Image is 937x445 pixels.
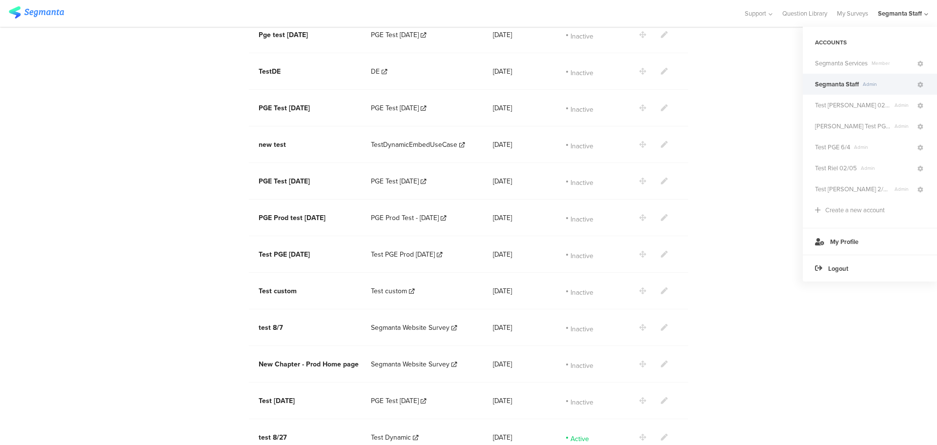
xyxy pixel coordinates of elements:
[570,31,593,39] span: Inactive
[371,213,446,223] a: PGE Prod Test - [DATE]
[570,214,593,222] span: Inactive
[493,213,512,223] span: [DATE]
[9,6,64,19] img: segmanta logo
[570,361,593,368] span: Inactive
[259,249,310,260] span: Test PGE [DATE]
[570,68,593,76] span: Inactive
[493,66,512,77] span: [DATE]
[259,103,310,113] span: PGE Test [DATE]
[259,359,359,369] span: New Chapter - Prod Home page
[371,359,449,369] span: Segmanta Website Survey
[815,80,859,89] span: Segmanta Staff
[371,432,418,443] a: Test Dynamic
[493,140,512,150] span: [DATE]
[371,323,457,333] a: Segmanta Website Survey
[815,59,868,68] span: Segmanta Services
[891,101,916,109] span: Admin
[371,103,419,113] span: PGE Test [DATE]
[259,323,283,333] span: test 8/7
[259,432,287,443] span: test 8/27
[371,213,439,223] span: PGE Prod Test - [DATE]
[371,359,457,369] a: Segmanta Website Survey
[371,66,380,77] span: DE
[570,141,593,149] span: Inactive
[371,432,411,443] span: Test Dynamic
[803,228,937,255] a: My Profile
[803,34,937,51] div: ACCOUNTS
[493,176,512,186] span: [DATE]
[259,213,326,223] span: PGE Prod test [DATE]
[371,140,465,150] a: TestDynamicEmbedUseCase
[828,264,848,273] span: Logout
[259,140,286,150] span: new test
[815,101,891,110] span: Test Nevin 02/11
[493,249,512,260] span: [DATE]
[570,178,593,185] span: Inactive
[371,30,419,40] span: PGE Test [DATE]
[371,103,426,113] a: PGE Test [DATE]
[570,324,593,332] span: Inactive
[371,396,419,406] span: PGE Test [DATE]
[259,396,295,406] span: Test [DATE]
[371,140,457,150] span: TestDynamicEmbedUseCase
[891,122,916,130] span: Admin
[857,164,916,172] span: Admin
[570,397,593,405] span: Inactive
[371,249,435,260] span: Test PGE Prod [DATE]
[815,142,850,152] span: Test PGE 6/4
[493,396,512,406] span: [DATE]
[371,66,387,77] a: DE
[493,286,512,296] span: [DATE]
[745,9,766,18] span: Support
[371,323,449,333] span: Segmanta Website Survey
[493,432,512,443] span: [DATE]
[371,249,442,260] a: Test PGE Prod [DATE]
[371,30,426,40] a: PGE Test [DATE]
[259,176,310,186] span: PGE Test [DATE]
[815,163,857,173] span: Test Riel 02/05
[891,185,916,193] span: Admin
[570,434,589,442] span: Active
[493,359,512,369] span: [DATE]
[259,66,281,77] span: TestDE
[570,287,593,295] span: Inactive
[259,30,308,40] span: Pge test [DATE]
[830,237,858,246] span: My Profile
[371,396,426,406] a: PGE Test [DATE]
[878,9,922,18] div: Segmanta Staff
[570,251,593,259] span: Inactive
[868,60,916,67] span: Member
[493,30,512,40] span: [DATE]
[259,286,297,296] span: Test custom
[570,104,593,112] span: Inactive
[371,176,426,186] a: PGE Test [DATE]
[815,184,891,194] span: Test Nevin 2/25
[493,103,512,113] span: [DATE]
[825,205,885,215] div: Create a new account
[371,286,407,296] span: Test custom
[493,323,512,333] span: [DATE]
[859,81,916,88] span: Admin
[815,121,891,131] span: Riel Test PGE 1.27.25
[850,143,916,151] span: Admin
[371,176,419,186] span: PGE Test [DATE]
[371,286,414,296] a: Test custom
